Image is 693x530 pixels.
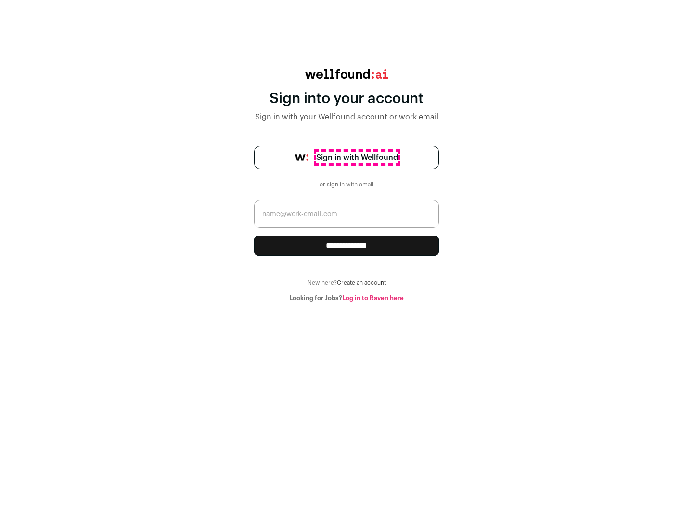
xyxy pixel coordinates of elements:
[254,111,439,123] div: Sign in with your Wellfound account or work email
[254,90,439,107] div: Sign into your account
[316,181,377,188] div: or sign in with email
[254,200,439,228] input: name@work-email.com
[316,152,398,163] span: Sign in with Wellfound
[305,69,388,79] img: wellfound:ai
[254,146,439,169] a: Sign in with Wellfound
[295,154,308,161] img: wellfound-symbol-flush-black-fb3c872781a75f747ccb3a119075da62bfe97bd399995f84a933054e44a575c4.png
[254,294,439,302] div: Looking for Jobs?
[342,295,404,301] a: Log in to Raven here
[254,279,439,287] div: New here?
[337,280,386,286] a: Create an account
